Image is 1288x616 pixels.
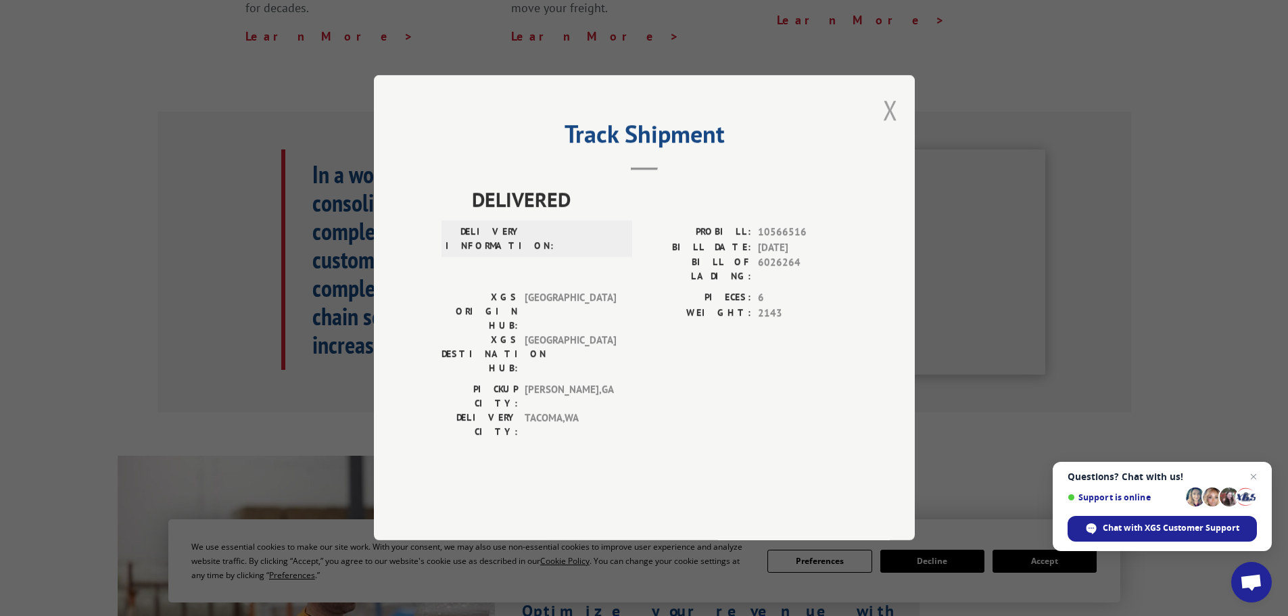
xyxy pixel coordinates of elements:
label: PICKUP CITY: [442,383,518,411]
span: DELIVERED [472,185,847,215]
span: Support is online [1068,492,1181,502]
button: Close modal [883,92,898,128]
label: DELIVERY INFORMATION: [446,225,522,254]
label: DELIVERY CITY: [442,411,518,440]
label: BILL OF LADING: [644,256,751,284]
span: 2143 [758,306,847,321]
div: Chat with XGS Customer Support [1068,516,1257,542]
span: 6 [758,291,847,306]
span: 10566516 [758,225,847,241]
label: PROBILL: [644,225,751,241]
label: XGS ORIGIN HUB: [442,291,518,333]
span: Questions? Chat with us! [1068,471,1257,482]
span: TACOMA , WA [525,411,616,440]
span: 6026264 [758,256,847,284]
label: XGS DESTINATION HUB: [442,333,518,376]
span: Close chat [1245,469,1262,485]
span: [DATE] [758,240,847,256]
label: BILL DATE: [644,240,751,256]
label: WEIGHT: [644,306,751,321]
span: Chat with XGS Customer Support [1103,522,1239,534]
span: [GEOGRAPHIC_DATA] [525,291,616,333]
label: PIECES: [644,291,751,306]
span: [PERSON_NAME] , GA [525,383,616,411]
h2: Track Shipment [442,124,847,150]
div: Open chat [1231,562,1272,602]
span: [GEOGRAPHIC_DATA] [525,333,616,376]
